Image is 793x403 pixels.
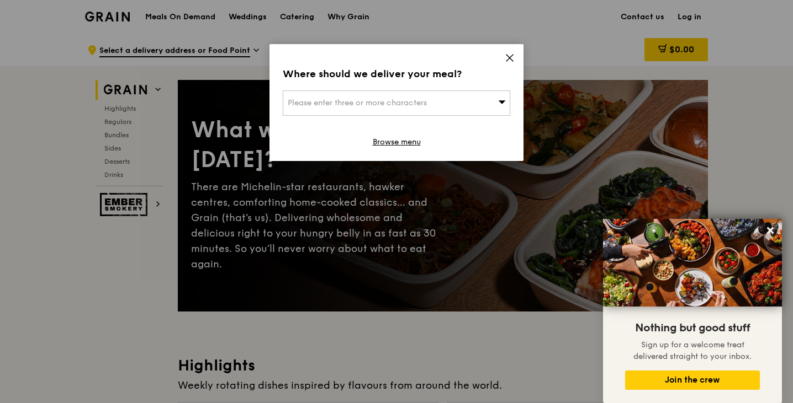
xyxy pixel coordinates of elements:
[288,98,427,108] span: Please enter three or more characters
[762,222,779,239] button: Close
[635,321,750,335] span: Nothing but good stuff
[603,219,782,307] img: DSC07876-Edit02-Large.jpeg
[283,66,510,82] div: Where should we deliver your meal?
[625,370,760,390] button: Join the crew
[633,340,752,361] span: Sign up for a welcome treat delivered straight to your inbox.
[373,137,421,148] a: Browse menu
